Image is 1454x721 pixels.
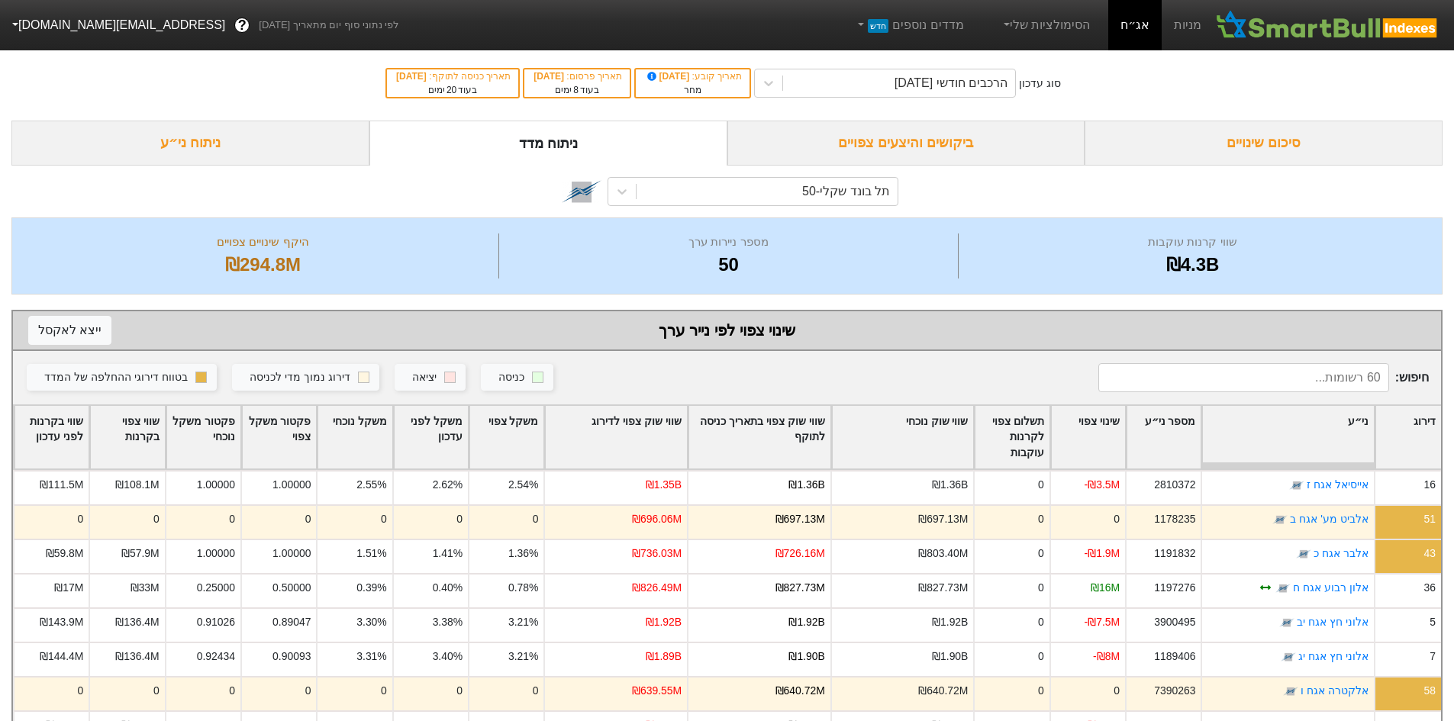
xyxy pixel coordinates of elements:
[1038,511,1044,527] div: 0
[1375,406,1441,469] div: Toggle SortBy
[1275,581,1291,597] img: tase link
[28,316,111,345] button: ייצא לאקסל
[1272,513,1288,528] img: tase link
[1038,546,1044,562] div: 0
[1424,511,1436,527] div: 51
[1093,649,1120,665] div: -₪8M
[381,511,387,527] div: 0
[396,71,429,82] span: [DATE]
[646,649,682,665] div: ₪1.89B
[250,369,350,386] div: דירוג נמוך מדי לכניסה
[121,546,160,562] div: ₪57.9M
[259,18,398,33] span: לפי נתוני סוף יום מתאריך [DATE]
[272,546,311,562] div: 1.00000
[197,580,235,596] div: 0.25000
[918,580,968,596] div: ₪827.73M
[508,580,538,596] div: 0.78%
[1293,581,1369,594] a: אלון רבוע אגח ח
[775,580,825,596] div: ₪827.73M
[356,546,386,562] div: 1.51%
[503,233,954,251] div: מספר ניירות ערך
[395,83,511,97] div: בעוד ימים
[775,683,825,699] div: ₪640.72M
[272,614,311,630] div: 0.89047
[995,10,1097,40] a: הסימולציות שלי
[197,546,235,562] div: 1.00000
[1301,684,1369,697] a: אלקטרה אגח ו
[131,580,160,596] div: ₪33M
[272,580,311,596] div: 0.50000
[962,251,1423,278] div: ₪4.3B
[918,546,968,562] div: ₪803.40M
[632,546,682,562] div: ₪736.03M
[1202,406,1373,469] div: Toggle SortBy
[40,614,83,630] div: ₪143.9M
[481,364,553,391] button: כניסה
[868,19,888,33] span: חדש
[932,649,968,665] div: ₪1.90B
[1314,547,1369,559] a: אלבר אגח כ
[534,71,566,82] span: [DATE]
[1085,546,1120,562] div: -₪1.9M
[1296,547,1311,562] img: tase link
[508,614,538,630] div: 3.21%
[1114,511,1120,527] div: 0
[1154,511,1195,527] div: 1178235
[1154,649,1195,665] div: 1189406
[115,614,159,630] div: ₪136.4M
[1289,478,1304,494] img: tase link
[197,649,235,665] div: 0.92434
[1424,546,1436,562] div: 43
[433,477,463,493] div: 2.62%
[1085,614,1120,630] div: -₪7.5M
[46,546,84,562] div: ₪59.8M
[688,406,830,469] div: Toggle SortBy
[918,683,968,699] div: ₪640.72M
[508,477,538,493] div: 2.54%
[962,233,1423,251] div: שווי קרנות עוקבות
[394,406,468,469] div: Toggle SortBy
[44,369,188,386] div: בטווח דירוגי ההחלפה של המדד
[1038,477,1044,493] div: 0
[1019,76,1061,92] div: סוג עדכון
[232,364,379,391] button: דירוג נמוך מדי לכניסה
[1038,580,1044,596] div: 0
[31,233,495,251] div: היקף שינויים צפויים
[1154,580,1195,596] div: 1197276
[242,406,316,469] div: Toggle SortBy
[1424,683,1436,699] div: 58
[229,683,235,699] div: 0
[932,614,968,630] div: ₪1.92B
[381,683,387,699] div: 0
[395,69,511,83] div: תאריך כניסה לתוקף :
[533,511,539,527] div: 0
[573,85,579,95] span: 8
[115,649,159,665] div: ₪136.4M
[545,406,687,469] div: Toggle SortBy
[1154,477,1195,493] div: 2810372
[1085,121,1443,166] div: סיכום שינויים
[433,649,463,665] div: 3.40%
[1290,513,1368,525] a: אלביט מע' אגח ב
[395,364,466,391] button: יציאה
[1281,650,1296,665] img: tase link
[1127,406,1201,469] div: Toggle SortBy
[775,546,825,562] div: ₪726.16M
[503,251,954,278] div: 50
[832,406,974,469] div: Toggle SortBy
[433,614,463,630] div: 3.38%
[1424,580,1436,596] div: 36
[356,477,386,493] div: 2.55%
[1307,478,1369,491] a: אייסיאל אגח ז
[238,15,247,36] span: ?
[1038,683,1044,699] div: 0
[1430,649,1436,665] div: 7
[197,477,235,493] div: 1.00000
[1298,650,1369,662] a: אלוני חץ אגח יג
[153,683,160,699] div: 0
[305,683,311,699] div: 0
[272,649,311,665] div: 0.90093
[932,477,968,493] div: ₪1.36B
[643,69,742,83] div: תאריך קובע :
[166,406,240,469] div: Toggle SortBy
